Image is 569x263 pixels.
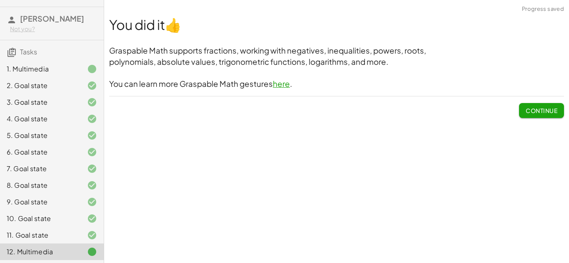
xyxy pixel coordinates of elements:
[7,81,74,91] div: 2. Goal state
[522,5,564,13] span: Progress saved
[7,230,74,240] div: 11. Goal state
[7,114,74,124] div: 4. Goal state
[7,197,74,207] div: 9. Goal state
[87,247,97,257] i: Task finished.
[7,64,74,74] div: 1. Multimedia
[87,147,97,157] i: Task finished and correct.
[109,45,564,57] h3: Graspable Math supports fractions, working with negatives, inequalities, powers, roots,
[87,180,97,190] i: Task finished and correct.
[7,147,74,157] div: 6. Goal state
[273,79,290,88] a: here
[10,25,97,33] div: Not you?
[87,164,97,174] i: Task finished and correct.
[20,14,84,23] span: [PERSON_NAME]
[7,130,74,140] div: 5. Goal state
[87,230,97,240] i: Task finished and correct.
[7,164,74,174] div: 7. Goal state
[87,130,97,140] i: Task finished and correct.
[87,114,97,124] i: Task finished and correct.
[87,81,97,91] i: Task finished and correct.
[87,197,97,207] i: Task finished and correct.
[7,180,74,190] div: 8. Goal state
[109,15,564,34] h1: You did it
[165,16,182,33] span: 👍
[7,247,74,257] div: 12. Multimedia
[109,79,564,90] h3: You can learn more Graspable Math gestures .
[87,214,97,224] i: Task finished and correct.
[87,97,97,107] i: Task finished and correct.
[20,47,37,56] span: Tasks
[87,64,97,74] i: Task finished.
[526,107,557,114] span: Continue
[519,103,564,118] button: Continue
[109,57,564,68] h3: polynomials, absolute values, trigonometric functions, logarithms, and more.
[7,97,74,107] div: 3. Goal state
[7,214,74,224] div: 10. Goal state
